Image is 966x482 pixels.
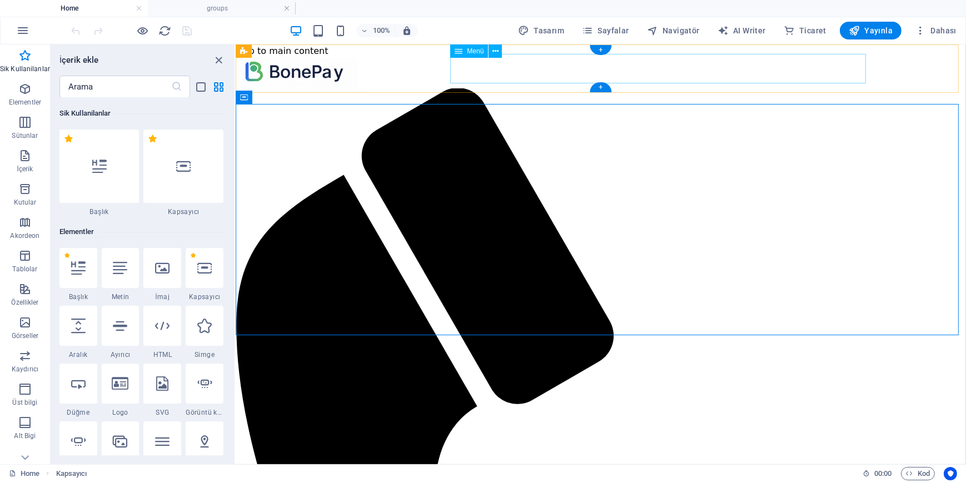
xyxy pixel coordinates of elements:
button: Tasarım [514,22,569,39]
p: Özellikler [11,298,38,307]
span: Ayırıcı [102,350,140,359]
span: Ticaret [784,25,826,36]
button: Yayınla [840,22,902,39]
button: Ön izleme modundan çıkıp düzenlemeye devam etmek için buraya tıklayın [136,24,150,37]
h4: groups [148,2,296,14]
div: SVG [143,364,181,417]
h6: Sik Kullanilanlar [59,107,223,120]
span: Logo [102,408,140,417]
span: : [882,469,884,478]
div: Kapsayıcı [186,248,223,301]
i: Sayfayı yeniden yükleyin [159,24,172,37]
p: Elementler [9,98,41,107]
h6: İçerik ekle [59,53,99,67]
span: Yayınla [849,25,893,36]
button: 100% [356,24,396,37]
span: Metin [102,292,140,301]
span: Kod [906,467,930,480]
span: Seçmek için tıkla. Düzenlemek için çift tıkla [56,467,87,480]
span: Aralık [59,350,97,359]
p: Alt Bigi [14,431,36,440]
span: AI Writer [718,25,766,36]
button: Kod [901,467,935,480]
span: Düğme [59,408,97,417]
span: Görüntü kaydırıcı [186,408,223,417]
div: HTML [143,306,181,359]
a: Seçimi iptal etmek için tıkla. Sayfaları açmak için çift tıkla [9,467,39,480]
input: Arama [59,76,171,98]
button: list-view [195,80,208,93]
span: 00 00 [874,467,892,480]
span: İmaj [143,292,181,301]
p: İçerik [17,165,33,173]
span: Kapsayıcı [143,207,223,216]
p: Sütunlar [12,131,38,140]
div: + [590,82,611,92]
span: Başlık [59,292,97,301]
div: Düğme [59,364,97,417]
span: Dahası [915,25,957,36]
p: Üst bilgi [12,398,37,407]
span: Navigatör [647,25,700,36]
h6: Oturum süresi [863,467,892,480]
span: Kapsayıcı [186,292,223,301]
div: Logo [102,364,140,417]
nav: breadcrumb [56,467,87,480]
h6: 100% [373,24,391,37]
div: Tasarım (Ctrl+Alt+Y) [514,22,569,39]
div: Kapsayıcı [143,130,223,216]
button: Ticaret [779,22,831,39]
span: Sık kullanılanlardan çıkar [64,134,73,143]
div: Görüntü kaydırıcı [186,364,223,417]
div: Başlık [59,248,97,301]
div: Başlık [59,130,140,216]
span: HTML [143,350,181,359]
span: Tasarım [518,25,564,36]
span: Menü [467,48,484,54]
button: AI Writer [713,22,770,39]
p: Akordeon [11,231,40,240]
button: close panel [212,53,226,67]
button: Dahası [910,22,961,39]
button: Navigatör [643,22,704,39]
div: Metin [102,248,140,301]
span: Sık kullanılanlardan çıkar [190,252,196,259]
button: reload [158,24,172,37]
div: Ayırıcı [102,306,140,359]
div: İmaj [143,248,181,301]
span: Simge [186,350,223,359]
span: Sık kullanılanlardan çıkar [64,252,70,259]
h6: Elementler [59,225,223,238]
div: Simge [186,306,223,359]
p: Tablolar [13,265,38,274]
span: SVG [143,408,181,417]
p: Görseller [12,331,38,340]
p: Kutular [14,198,37,207]
div: Aralık [59,306,97,359]
span: Sık kullanılanlardan çıkar [148,134,157,143]
span: Başlık [59,207,140,216]
p: Kaydırıcı [12,365,38,374]
button: grid-view [212,80,226,93]
button: Sayfalar [577,22,634,39]
button: Usercentrics [944,467,957,480]
div: + [590,45,611,55]
span: Sayfalar [582,25,629,36]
